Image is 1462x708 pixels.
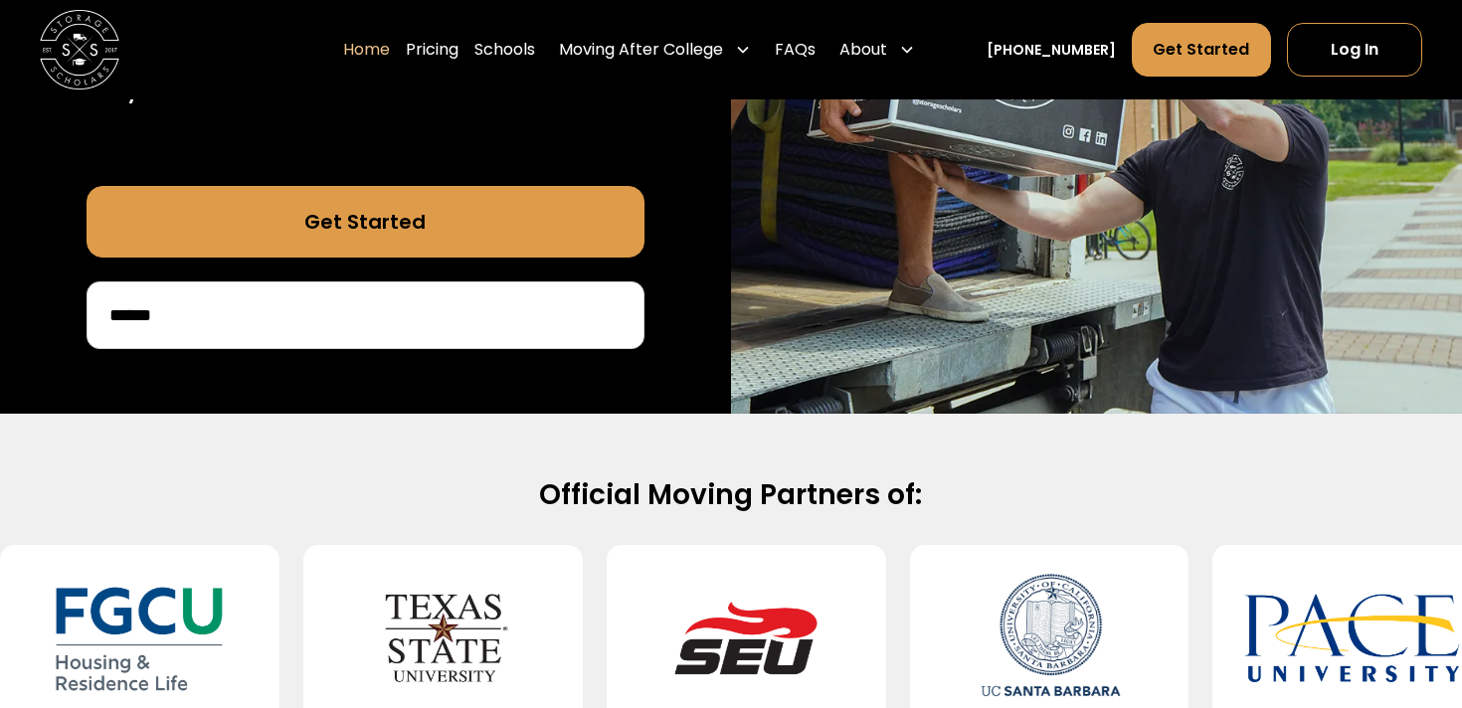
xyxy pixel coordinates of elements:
[559,38,723,62] div: Moving After College
[474,22,535,78] a: Schools
[987,40,1116,61] a: [PHONE_NUMBER]
[551,22,759,78] div: Moving After College
[1287,23,1422,77] a: Log In
[406,22,458,78] a: Pricing
[92,477,1369,514] h2: Official Moving Partners of:
[1132,23,1270,77] a: Get Started
[40,10,119,89] img: Storage Scholars main logo
[343,22,390,78] a: Home
[775,22,816,78] a: FAQs
[831,22,923,78] div: About
[87,186,644,258] a: Get Started
[839,38,887,62] div: About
